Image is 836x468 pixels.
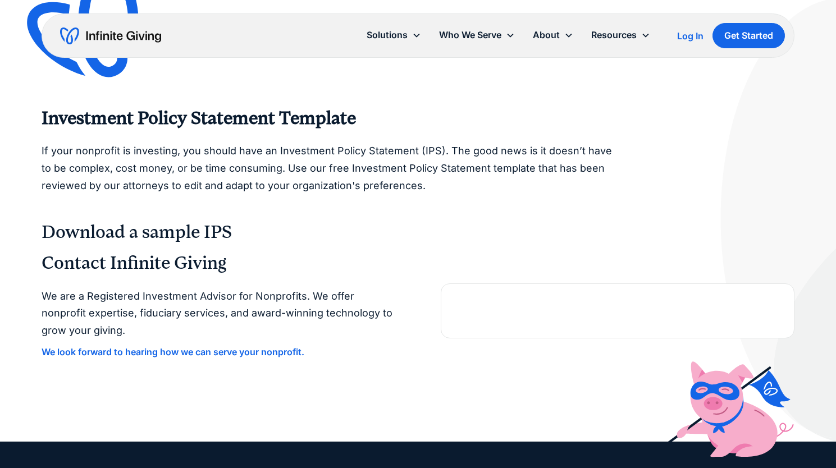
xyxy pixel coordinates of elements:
p: If your nonprofit is investing, you should have an Investment Policy Statement (IPS). The good ne... [42,143,616,194]
div: Log In [677,31,703,40]
div: Solutions [367,27,408,43]
div: Resources [591,27,637,43]
a: Log In [677,29,703,43]
div: Who We Serve [430,23,524,47]
div: About [524,23,582,47]
div: About [533,27,560,43]
strong: Investment Policy Statement Template [42,108,356,129]
h3: Download a sample IPS [42,221,794,244]
div: Resources [582,23,659,47]
a: home [60,27,161,45]
a: We look forward to hearing how we can serve your nonprofit. [42,346,304,357]
div: Solutions [358,23,430,47]
p: We are a Registered Investment Advisor for Nonprofits. We offer nonprofit expertise, fiduciary se... [42,288,395,339]
div: Who We Serve [439,27,501,43]
a: Get Started [712,23,785,48]
h2: Contact Infinite Giving [42,253,395,274]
